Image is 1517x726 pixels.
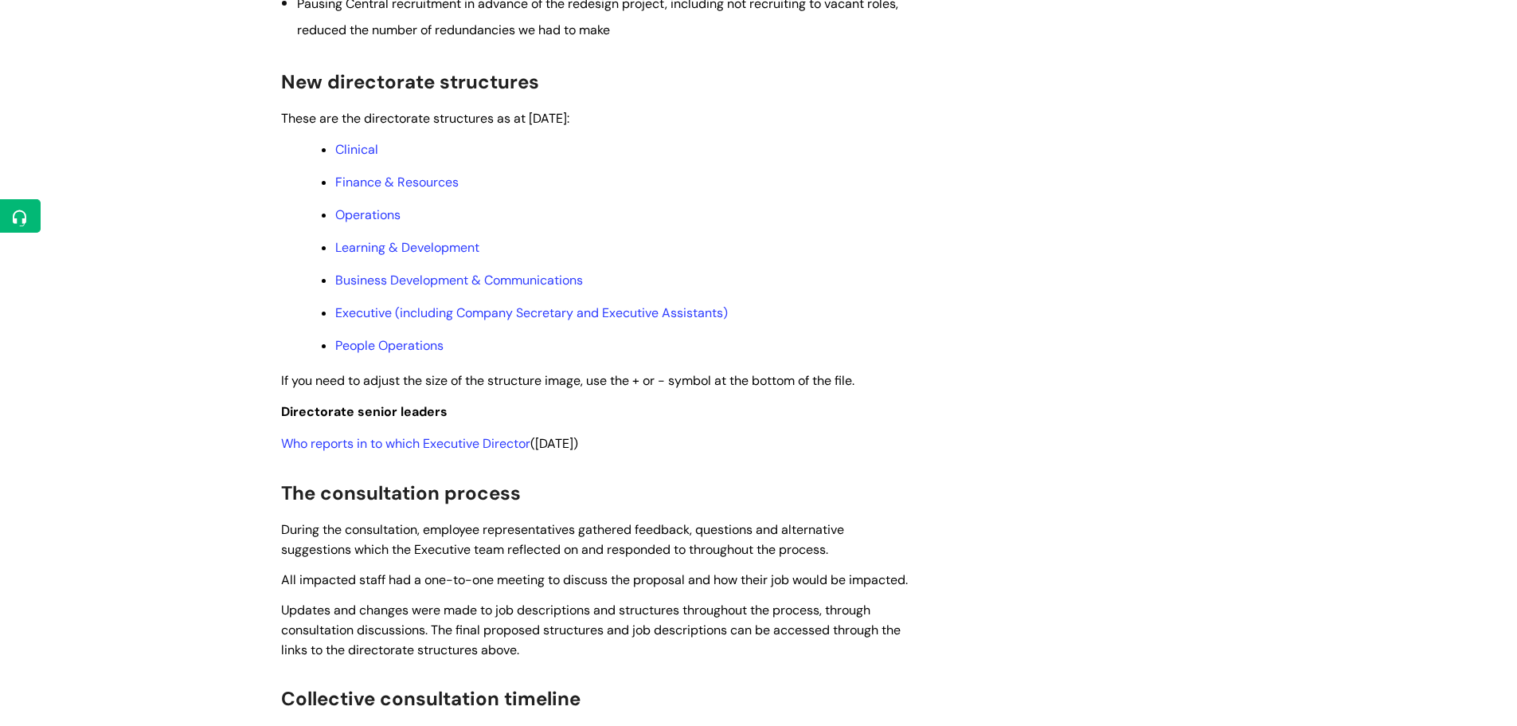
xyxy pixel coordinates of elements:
[281,110,569,127] span: These are the directorate structures as at [DATE]:
[281,372,854,389] span: If you need to adjust the size of the structure image, use the + or - symbol at the bottom of the...
[281,481,521,505] span: The consultation process
[281,435,578,452] span: ([DATE])
[335,174,459,190] a: Finance & Resources
[335,337,444,354] a: People Operations
[281,435,530,452] a: Who reports in to which Executive Director
[335,239,479,256] a: Learning & Development
[281,686,581,711] span: Collective consultation timeline
[335,206,401,223] a: Operations
[281,521,844,558] span: During the consultation, employee representatives gathered feedback, questions and alternative su...
[335,141,378,158] a: Clinical
[335,272,583,288] a: Business Development & Communications
[335,304,728,321] a: Executive (including Company Secretary and Executive Assistants)
[281,403,448,420] span: Directorate senior leaders
[281,602,901,658] span: Updates and changes were made to job descriptions and structures throughout the process, through ...
[281,571,908,588] span: All impacted staff had a one-to-one meeting to discuss the proposal and how their job would be im...
[281,69,539,94] span: New directorate structures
